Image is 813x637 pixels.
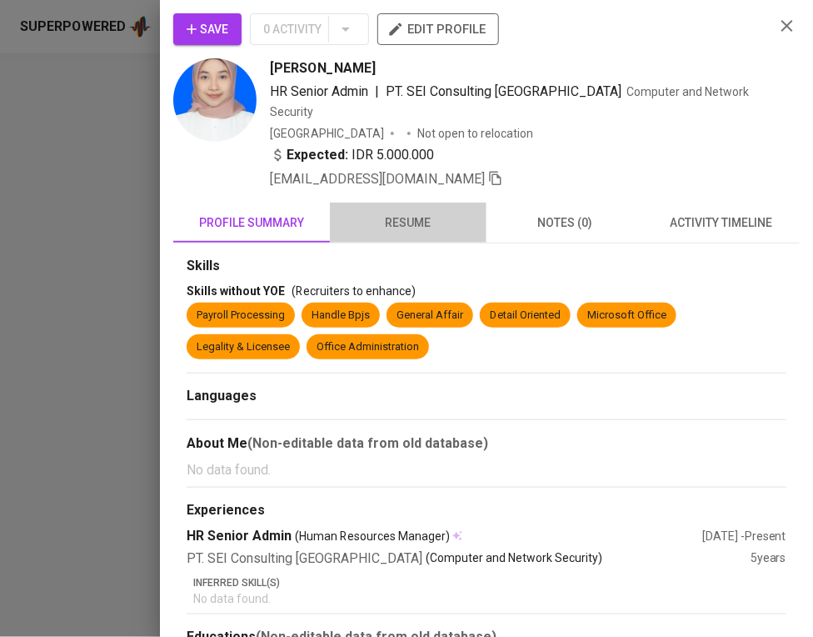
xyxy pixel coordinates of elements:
[187,434,786,454] div: About Me
[187,527,702,546] div: HR Senior Admin
[375,82,379,102] span: |
[187,284,285,298] span: Skills without YOE
[270,83,368,99] span: HR Senior Admin
[187,387,786,406] div: Languages
[247,435,488,451] b: (Non-editable data from old database)
[751,549,786,569] div: 5 years
[270,125,384,142] div: [GEOGRAPHIC_DATA]
[197,339,290,355] div: Legality & Licensee
[183,213,320,233] span: profile summary
[187,549,751,569] div: PT. SEI Consulting [GEOGRAPHIC_DATA]
[287,145,348,165] b: Expected:
[653,213,790,233] span: activity timeline
[490,308,561,324] div: Detail Oriented
[193,590,786,607] p: No data found.
[317,339,419,355] div: Office Administration
[187,501,786,520] div: Experiences
[187,257,786,276] div: Skills
[187,460,786,480] p: No data found.
[702,528,786,544] div: [DATE] - Present
[270,58,376,78] span: [PERSON_NAME]
[193,575,786,590] p: Inferred Skill(s)
[397,308,463,324] div: General Affair
[340,213,476,233] span: resume
[391,18,486,40] span: edit profile
[173,58,257,142] img: 4bcbcc67504b69a1d17cdcf3e7c54c48.jpg
[312,308,370,324] div: Handle Bpjs
[292,284,416,298] span: (Recruiters to enhance)
[417,125,533,142] p: Not open to relocation
[377,13,499,45] button: edit profile
[426,549,602,569] p: (Computer and Network Security)
[187,19,228,40] span: Save
[587,308,666,324] div: Microsoft Office
[270,145,434,165] div: IDR 5.000.000
[386,83,621,99] span: PT. SEI Consulting [GEOGRAPHIC_DATA]
[377,22,499,35] a: edit profile
[295,528,450,544] span: (Human Resources Manager)
[173,13,242,45] button: Save
[197,308,285,324] div: Payroll Processing
[496,213,633,233] span: notes (0)
[270,171,485,187] span: [EMAIL_ADDRESS][DOMAIN_NAME]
